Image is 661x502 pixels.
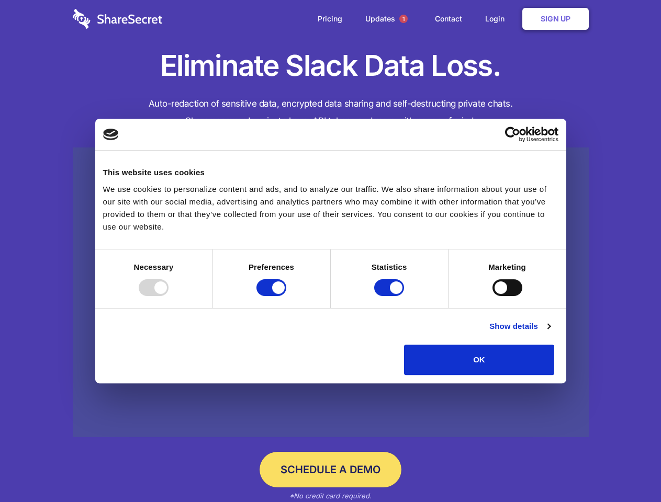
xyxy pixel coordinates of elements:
strong: Preferences [249,263,294,271]
span: 1 [399,15,408,23]
em: *No credit card required. [289,492,372,500]
h1: Eliminate Slack Data Loss. [73,47,589,85]
a: Login [475,3,520,35]
strong: Marketing [488,263,526,271]
strong: Statistics [372,263,407,271]
a: Schedule a Demo [260,452,401,487]
a: Show details [489,320,550,333]
a: Sign Up [522,8,589,30]
div: We use cookies to personalize content and ads, and to analyze our traffic. We also share informat... [103,183,558,233]
a: Contact [424,3,473,35]
a: Pricing [307,3,353,35]
div: This website uses cookies [103,166,558,179]
a: Usercentrics Cookiebot - opens in a new window [467,127,558,142]
h4: Auto-redaction of sensitive data, encrypted data sharing and self-destructing private chats. Shar... [73,95,589,130]
img: logo [103,129,119,140]
a: Wistia video thumbnail [73,147,589,438]
strong: Necessary [134,263,174,271]
button: OK [404,345,554,375]
img: logo-wordmark-white-trans-d4663122ce5f474addd5e946df7df03e33cb6a1c49d2221995e7729f52c070b2.svg [73,9,162,29]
